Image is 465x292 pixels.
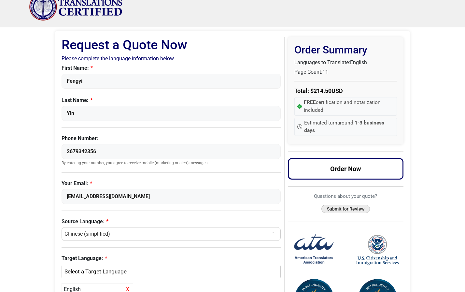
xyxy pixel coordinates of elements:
[62,135,281,142] label: Phone Number:
[65,268,274,276] div: English
[62,189,281,204] input: Enter Your Email
[322,69,328,75] span: 11
[350,59,367,66] span: English
[62,180,281,187] label: Your Email:
[304,99,316,105] strong: FREE
[62,161,281,166] small: By entering your number, you agree to receive mobile (marketing or alert) messages
[294,44,397,56] h2: Order Summary
[288,37,404,144] div: Order Summary
[288,193,404,199] h6: Questions about your quote?
[304,99,394,114] span: certification and notarization included
[294,68,397,76] p: Page Count:
[62,218,281,226] label: Source Language:
[304,119,394,135] span: Estimated turnaround:
[293,229,335,271] img: American Translators Association Logo
[62,255,281,262] label: Target Language:
[62,64,281,72] label: First Name:
[62,55,281,62] h2: Please complete the language information below
[62,74,281,89] input: Enter Your First Name
[62,106,281,121] input: Enter Your Last Name
[62,96,281,104] label: Last Name:
[62,37,281,53] h1: Request a Quote Now
[62,264,281,280] button: English
[62,144,281,159] input: Enter Your Phone Number
[356,234,399,266] img: United States Citizenship and Immigration Services Logo
[288,158,404,180] button: Order Now
[314,87,331,94] span: 214.50
[321,205,370,213] button: Submit for Review
[294,86,397,95] p: Total: $ USD
[294,59,397,66] p: Languages to Translate:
